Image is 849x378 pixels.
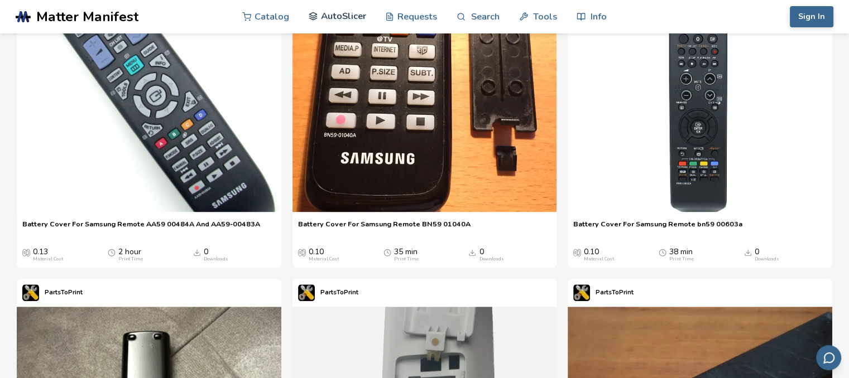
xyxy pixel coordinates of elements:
[17,279,88,307] a: PartsToPrint's profilePartsToPrint
[790,6,833,27] button: Sign In
[309,248,339,262] div: 0.10
[118,256,143,262] div: Print Time
[584,248,614,262] div: 0.10
[479,248,503,262] div: 0
[755,248,779,262] div: 0
[309,256,339,262] div: Material Cost
[669,256,694,262] div: Print Time
[584,256,614,262] div: Material Cost
[193,248,201,256] span: Downloads
[573,248,581,256] span: Average Cost
[298,248,306,256] span: Average Cost
[744,248,752,256] span: Downloads
[596,287,634,298] p: PartsToPrint
[22,284,39,301] img: PartsToPrint's profile
[22,220,260,236] a: Battery Cover For Samsung Remote AA59 00484A And AA59-00483A
[816,345,841,370] button: Send feedback via email
[108,248,116,256] span: Average Print Time
[45,287,83,298] p: PartsToPrint
[36,9,138,25] span: Matter Manifest
[383,248,391,256] span: Average Print Time
[204,248,228,262] div: 0
[292,279,364,307] a: PartsToPrint's profilePartsToPrint
[659,248,666,256] span: Average Print Time
[298,284,315,301] img: PartsToPrint's profile
[573,220,742,236] a: Battery Cover For Samsung Remote bn59 00603a
[468,248,476,256] span: Downloads
[33,248,63,262] div: 0.13
[298,220,471,236] a: Battery Cover For Samsung Remote BN59 01040A
[573,284,590,301] img: PartsToPrint's profile
[479,256,503,262] div: Downloads
[755,256,779,262] div: Downloads
[204,256,228,262] div: Downloads
[22,248,30,256] span: Average Cost
[33,256,63,262] div: Material Cost
[568,279,639,307] a: PartsToPrint's profilePartsToPrint
[394,256,419,262] div: Print Time
[118,248,143,262] div: 2 hour
[320,287,358,298] p: PartsToPrint
[394,248,419,262] div: 35 min
[669,248,694,262] div: 38 min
